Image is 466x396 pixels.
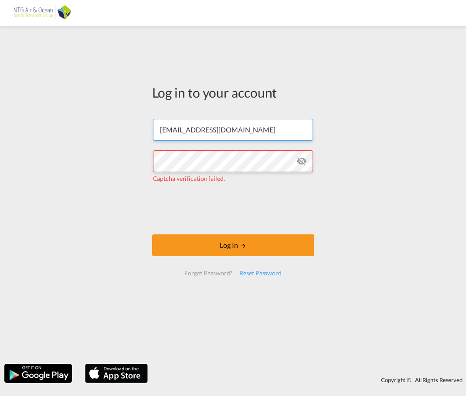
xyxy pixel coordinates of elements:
[236,265,285,281] div: Reset Password
[3,363,73,384] img: google.png
[152,83,314,102] div: Log in to your account
[296,156,307,166] md-icon: icon-eye-off
[153,119,313,141] input: Enter email/phone number
[84,363,149,384] img: apple.png
[153,175,225,182] span: Captcha verification failed.
[181,265,236,281] div: Forgot Password?
[152,234,314,256] button: LOGIN
[13,3,72,23] img: af31b1c0b01f11ecbc353f8e72265e29.png
[167,192,299,226] iframe: reCAPTCHA
[152,372,466,387] div: Copyright © . All Rights Reserved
